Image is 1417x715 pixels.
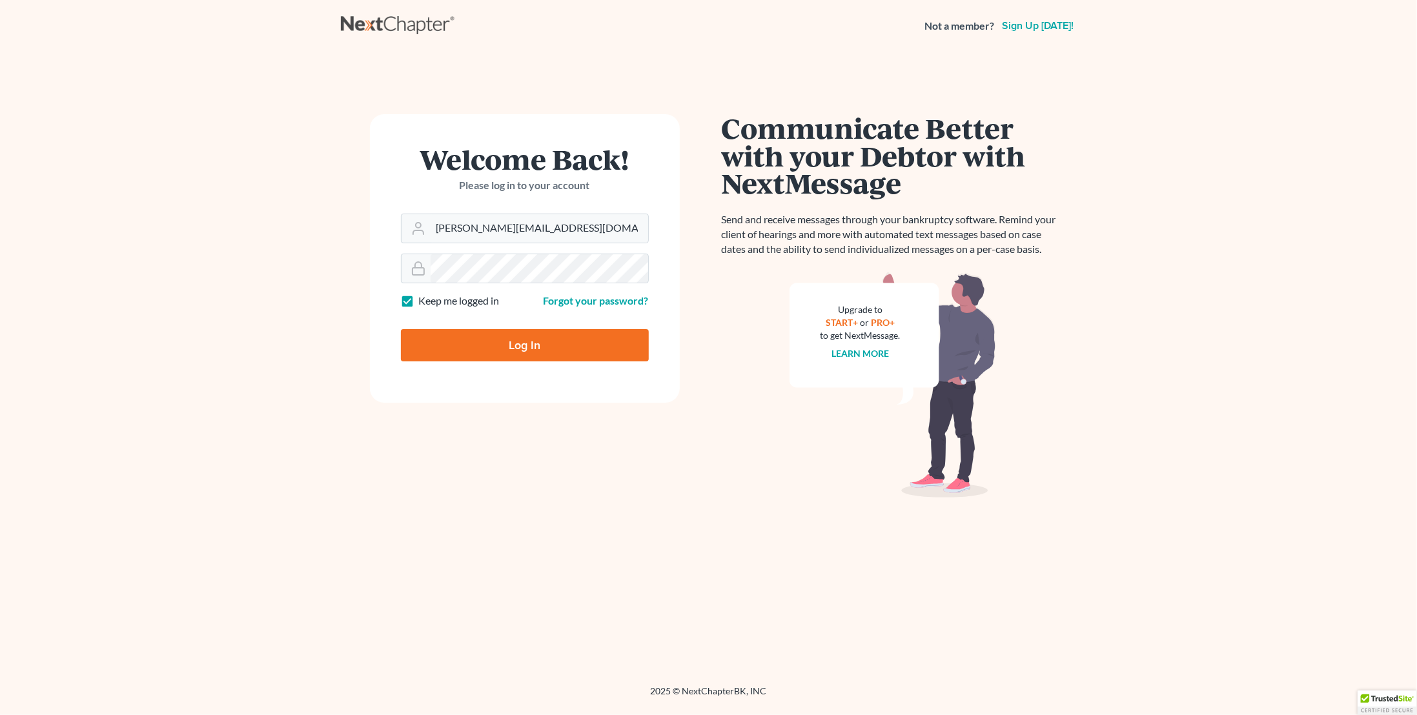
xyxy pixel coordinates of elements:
a: Forgot your password? [544,294,649,307]
strong: Not a member? [925,19,995,34]
div: to get NextMessage. [821,329,901,342]
h1: Communicate Better with your Debtor with NextMessage [722,114,1064,197]
div: Upgrade to [821,303,901,316]
div: 2025 © NextChapterBK, INC [341,685,1077,708]
p: Please log in to your account [401,178,649,193]
div: TrustedSite Certified [1358,690,1417,715]
img: nextmessage_bg-59042aed3d76b12b5cd301f8e5b87938c9018125f34e5fa2b7a6b67550977c72.svg [790,272,996,498]
a: PRO+ [871,317,895,328]
span: or [860,317,869,328]
label: Keep me logged in [419,294,500,308]
a: Sign up [DATE]! [1000,21,1077,31]
input: Email Address [431,214,648,243]
p: Send and receive messages through your bankruptcy software. Remind your client of hearings and mo... [722,212,1064,257]
input: Log In [401,329,649,361]
h1: Welcome Back! [401,145,649,173]
a: START+ [826,317,858,328]
a: Learn more [831,348,889,359]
